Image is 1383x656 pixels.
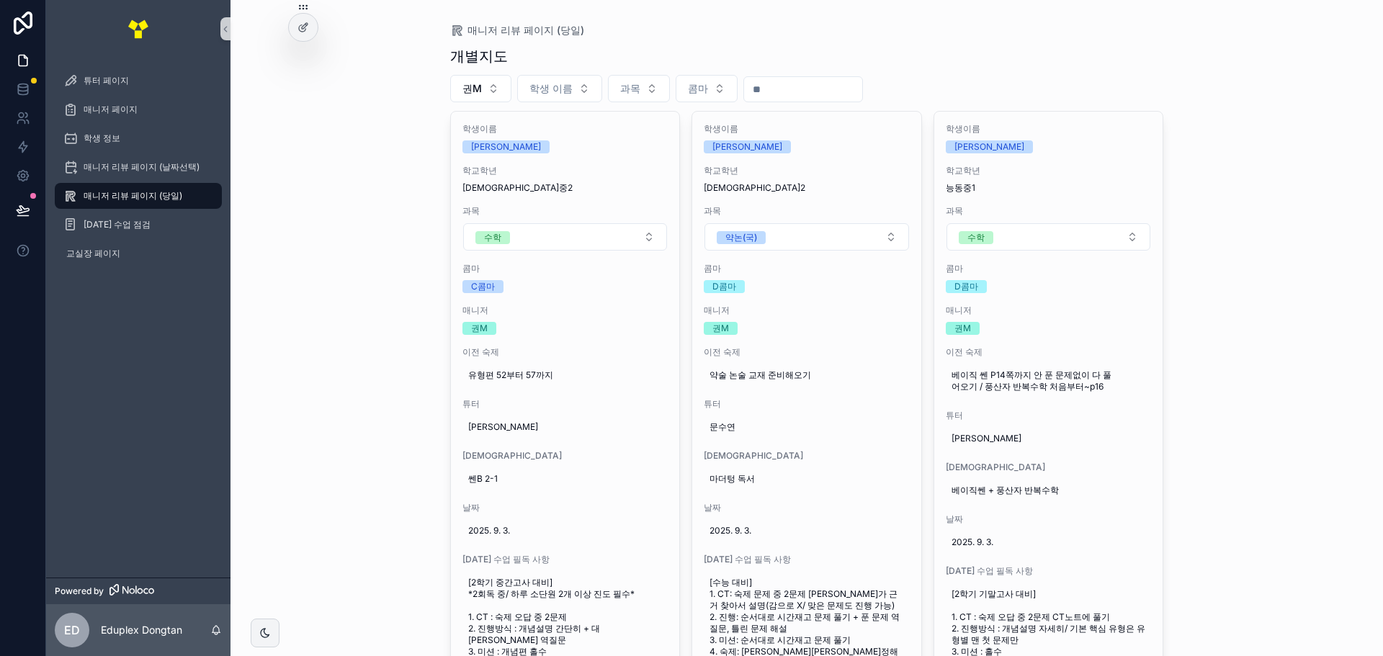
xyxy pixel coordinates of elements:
a: 매니저 리뷰 페이지 (당일) [55,183,222,209]
span: 튜터 [946,410,1152,421]
span: 튜터 페이지 [84,75,129,86]
div: [PERSON_NAME] [471,140,541,153]
span: 2025. 9. 3. [710,525,904,536]
span: 2025. 9. 3. [952,536,1146,548]
span: 유형편 52부터 57까지 [468,369,663,381]
span: [DATE] 수업 필독 사항 [462,554,668,565]
a: 교실장 페이지 [55,241,222,266]
img: App logo [127,17,150,40]
span: 교실장 페이지 [66,248,120,259]
span: 학생 이름 [529,81,573,96]
div: D콤마 [712,280,736,293]
div: 수학 [967,231,985,244]
div: scrollable content [46,58,230,285]
div: C콤마 [471,280,495,293]
span: 학교학년 [946,165,1152,176]
span: 쎈B 2-1 [468,473,663,485]
span: 학생이름 [704,123,910,135]
div: [PERSON_NAME] [712,140,782,153]
span: 학교학년 [704,165,910,176]
button: Select Button [704,223,909,251]
span: [DEMOGRAPHIC_DATA] [946,462,1152,473]
span: 튜터 [462,398,668,410]
div: 권M [712,322,729,335]
p: Eduplex Dongtan [101,623,182,637]
button: Select Button [463,223,668,251]
span: 콤마 [704,263,910,274]
span: 매니저 페이지 [84,104,138,115]
div: D콤마 [954,280,978,293]
div: 약논(국) [725,231,757,244]
span: Powered by [55,585,104,597]
span: 베이직쎈 + 풍산자 반복수학 [952,485,1146,496]
span: 학생이름 [946,123,1152,135]
a: 매니저 리뷰 페이지 (날짜선택) [55,154,222,180]
span: 콤마 [462,263,668,274]
a: 매니저 리뷰 페이지 (당일) [450,23,584,37]
span: 과목 [620,81,640,96]
a: 매니저 페이지 [55,96,222,122]
span: 학생이름 [462,123,668,135]
button: Select Button [676,75,738,102]
span: 학교학년 [462,165,668,176]
a: 학생 정보 [55,125,222,151]
span: [DEMOGRAPHIC_DATA]2 [704,182,910,194]
span: 튜터 [704,398,910,410]
a: Powered by [46,578,230,604]
span: 과목 [462,205,668,217]
span: 권M [462,81,482,96]
h1: 개별지도 [450,46,508,66]
span: 날짜 [462,502,668,513]
span: 이전 숙제 [462,346,668,358]
span: 문수연 [710,421,904,433]
span: 매니저 [946,305,1152,316]
span: ED [64,621,80,639]
span: 과목 [704,205,910,217]
span: 과목 [946,205,1152,217]
span: 이전 숙제 [946,346,1152,358]
span: [PERSON_NAME] [952,433,1146,444]
span: 매니저 [462,305,668,316]
div: 수학 [484,231,501,244]
span: 학생 정보 [84,132,120,144]
button: Select Button [608,75,670,102]
span: 콤마 [688,81,708,96]
span: [PERSON_NAME] [468,421,663,433]
span: 베이직 쎈 P14쪽까지 안 푼 문제없이 다 풀어오기 / 풍산자 반복수학 처음부터~p16 [952,369,1146,392]
a: 튜터 페이지 [55,68,222,94]
span: 날짜 [704,502,910,513]
span: 마더텅 독서 [710,473,904,485]
span: [DATE] 수업 필독 사항 [704,554,910,565]
span: 날짜 [946,513,1152,525]
span: 이전 숙제 [704,346,910,358]
span: 콤마 [946,263,1152,274]
button: Select Button [517,75,602,102]
span: [DEMOGRAPHIC_DATA] [704,450,910,462]
span: [DEMOGRAPHIC_DATA]중2 [462,182,668,194]
span: 매니저 리뷰 페이지 (당일) [467,23,584,37]
a: [DATE] 수업 점검 [55,212,222,238]
span: 능동중1 [946,182,1152,194]
span: [DATE] 수업 필독 사항 [946,565,1152,577]
span: [DATE] 수업 점검 [84,219,151,230]
span: 매니저 리뷰 페이지 (당일) [84,190,182,202]
div: 권M [471,322,488,335]
span: 2025. 9. 3. [468,525,663,536]
span: 약술 논술 교재 준비해오기 [710,369,904,381]
span: 매니저 리뷰 페이지 (날짜선택) [84,161,200,173]
span: 매니저 [704,305,910,316]
button: Select Button [946,223,1151,251]
span: [DEMOGRAPHIC_DATA] [462,450,668,462]
div: 권M [954,322,971,335]
button: Select Button [450,75,511,102]
div: [PERSON_NAME] [954,140,1024,153]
